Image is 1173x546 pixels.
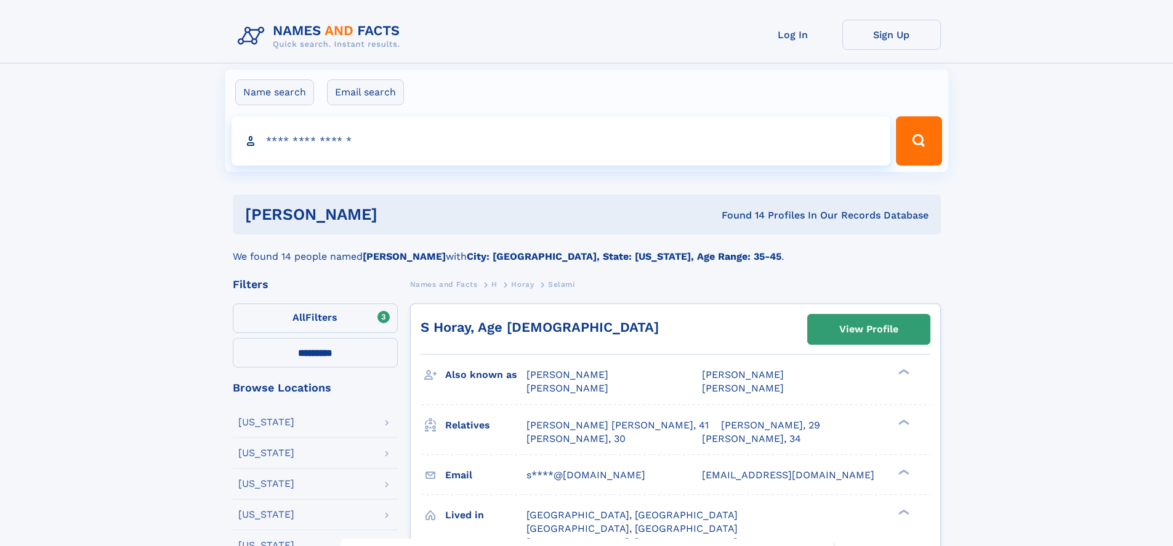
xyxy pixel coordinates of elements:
[896,116,941,166] button: Search Button
[808,315,930,344] a: View Profile
[744,20,842,50] a: Log In
[245,207,550,222] h1: [PERSON_NAME]
[238,417,294,427] div: [US_STATE]
[233,303,398,333] label: Filters
[445,364,526,385] h3: Also known as
[491,280,498,289] span: H
[702,432,801,446] a: [PERSON_NAME], 34
[238,448,294,458] div: [US_STATE]
[895,368,910,376] div: ❯
[410,276,478,292] a: Names and Facts
[445,465,526,486] h3: Email
[445,415,526,436] h3: Relatives
[233,279,398,290] div: Filters
[292,311,305,323] span: All
[839,315,898,343] div: View Profile
[467,251,781,262] b: City: [GEOGRAPHIC_DATA], State: [US_STATE], Age Range: 35-45
[233,20,410,53] img: Logo Names and Facts
[363,251,446,262] b: [PERSON_NAME]
[233,235,941,264] div: We found 14 people named with .
[526,369,608,380] span: [PERSON_NAME]
[235,79,314,105] label: Name search
[526,509,738,521] span: [GEOGRAPHIC_DATA], [GEOGRAPHIC_DATA]
[702,382,784,394] span: [PERSON_NAME]
[702,469,874,481] span: [EMAIL_ADDRESS][DOMAIN_NAME]
[232,116,891,166] input: search input
[511,276,534,292] a: Horay
[421,319,659,335] a: S Horay, Age [DEMOGRAPHIC_DATA]
[842,20,941,50] a: Sign Up
[721,419,820,432] a: [PERSON_NAME], 29
[511,280,534,289] span: Horay
[526,419,709,432] a: [PERSON_NAME] [PERSON_NAME], 41
[895,468,910,476] div: ❯
[702,369,784,380] span: [PERSON_NAME]
[238,510,294,520] div: [US_STATE]
[238,479,294,489] div: [US_STATE]
[895,508,910,516] div: ❯
[526,432,626,446] a: [PERSON_NAME], 30
[526,523,738,534] span: [GEOGRAPHIC_DATA], [GEOGRAPHIC_DATA]
[491,276,498,292] a: H
[445,505,526,526] h3: Lived in
[233,382,398,393] div: Browse Locations
[549,209,929,222] div: Found 14 Profiles In Our Records Database
[895,418,910,426] div: ❯
[548,280,575,289] span: Selami
[327,79,404,105] label: Email search
[526,382,608,394] span: [PERSON_NAME]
